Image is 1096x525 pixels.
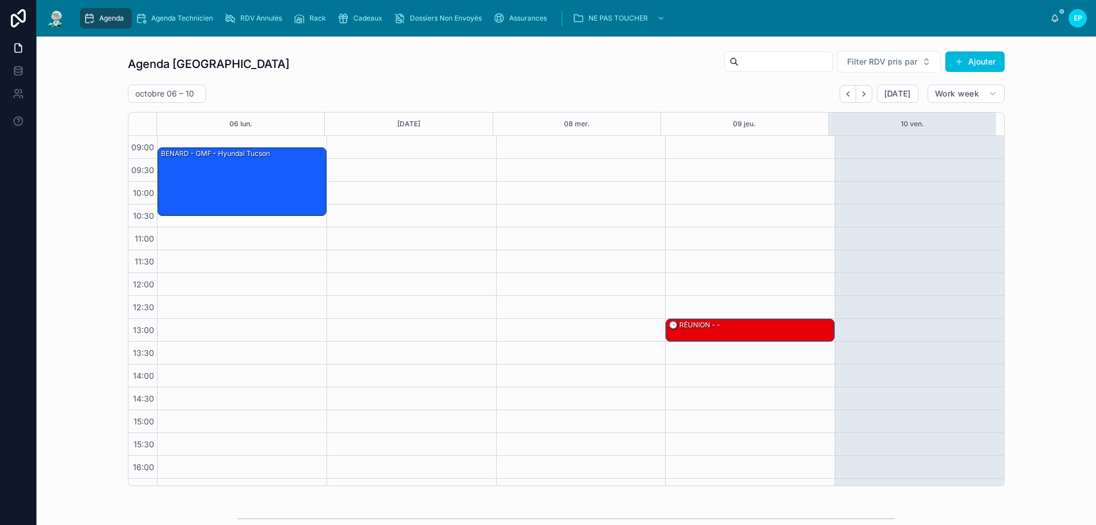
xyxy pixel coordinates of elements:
button: [DATE] [877,85,918,103]
span: 14:00 [130,371,157,380]
span: 13:00 [130,325,157,335]
button: 10 ven. [901,113,924,135]
span: 09:30 [128,165,157,175]
span: Work week [935,89,979,99]
span: EP [1074,14,1082,23]
span: Filter RDV pris par [847,56,917,67]
a: Cadeaux [334,8,390,29]
span: Agenda Technicien [151,14,213,23]
span: 13:30 [130,348,157,358]
img: App logo [46,9,66,27]
div: BENARD - GMF - hyundai tucson [158,148,326,215]
a: Rack [290,8,334,29]
div: 🕒 RÉUNION - - [666,319,834,341]
a: Assurances [490,8,555,29]
div: scrollable content [75,6,1050,31]
button: Back [840,85,856,103]
div: BENARD - GMF - hyundai tucson [160,149,271,159]
span: 16:30 [130,485,157,495]
a: RDV Annulés [221,8,290,29]
button: Next [856,85,872,103]
span: 10:00 [130,188,157,198]
span: 14:30 [130,394,157,403]
a: Agenda [80,8,132,29]
button: 08 mer. [564,113,590,135]
span: 10:30 [130,211,157,221]
span: 15:30 [131,439,157,449]
span: Cadeaux [353,14,382,23]
a: Agenda Technicien [132,8,221,29]
span: [DATE] [884,89,911,99]
span: NE PAS TOUCHER [589,14,648,23]
button: Ajouter [945,51,1005,72]
span: Agenda [99,14,124,23]
span: Dossiers Non Envoyés [410,14,482,23]
a: Dossiers Non Envoyés [390,8,490,29]
h2: octobre 06 – 10 [135,88,194,99]
button: Select Button [837,51,941,73]
div: 🕒 RÉUNION - - [668,320,722,330]
h1: Agenda [GEOGRAPHIC_DATA] [128,56,289,72]
span: 11:30 [132,257,157,266]
button: 06 lun. [229,113,252,135]
span: 16:00 [130,462,157,472]
span: 11:00 [132,234,157,243]
button: 09 jeu. [733,113,756,135]
a: NE PAS TOUCHER [569,8,671,29]
span: 09:00 [128,142,157,152]
span: 15:00 [131,416,157,426]
span: Assurances [509,14,547,23]
button: [DATE] [397,113,420,135]
button: Work week [928,85,1005,103]
span: RDV Annulés [240,14,282,23]
span: Rack [309,14,326,23]
span: 12:30 [130,302,157,312]
span: 12:00 [130,279,157,289]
